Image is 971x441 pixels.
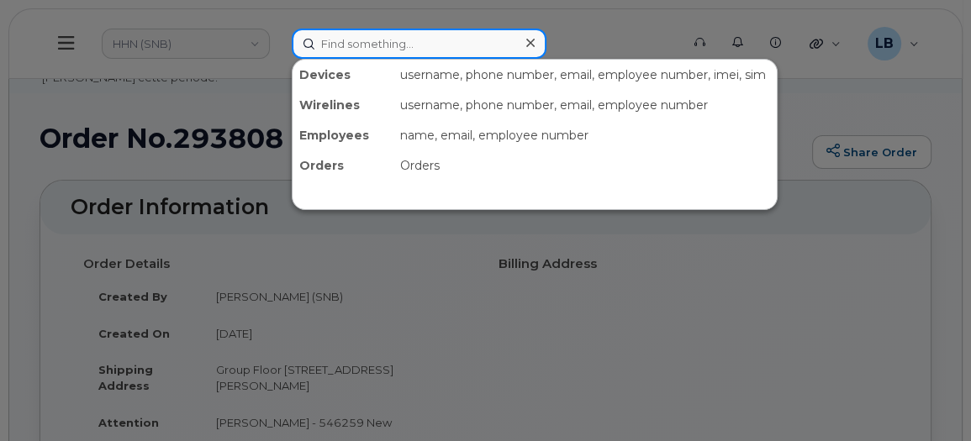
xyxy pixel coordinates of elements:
[293,150,393,181] div: Orders
[293,90,393,120] div: Wirelines
[293,60,393,90] div: Devices
[393,90,777,120] div: username, phone number, email, employee number
[293,120,393,150] div: Employees
[393,60,777,90] div: username, phone number, email, employee number, imei, sim
[292,29,546,59] input: Find something...
[393,150,777,181] div: Orders
[393,120,777,150] div: name, email, employee number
